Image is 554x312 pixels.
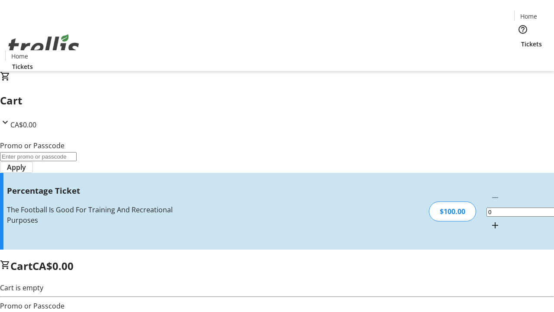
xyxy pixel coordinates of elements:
[7,185,196,197] h3: Percentage Ticket
[515,12,542,21] a: Home
[521,39,542,49] span: Tickets
[429,201,476,221] div: $100.00
[7,162,26,172] span: Apply
[486,217,504,234] button: Increment by one
[514,39,549,49] a: Tickets
[514,21,531,38] button: Help
[10,120,36,130] span: CA$0.00
[11,52,28,61] span: Home
[514,49,531,66] button: Cart
[32,259,74,273] span: CA$0.00
[5,62,40,71] a: Tickets
[520,12,537,21] span: Home
[5,25,82,68] img: Orient E2E Organization O5ZiHww0Ef's Logo
[6,52,33,61] a: Home
[12,62,33,71] span: Tickets
[7,205,196,225] div: The Football Is Good For Training And Recreational Purposes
